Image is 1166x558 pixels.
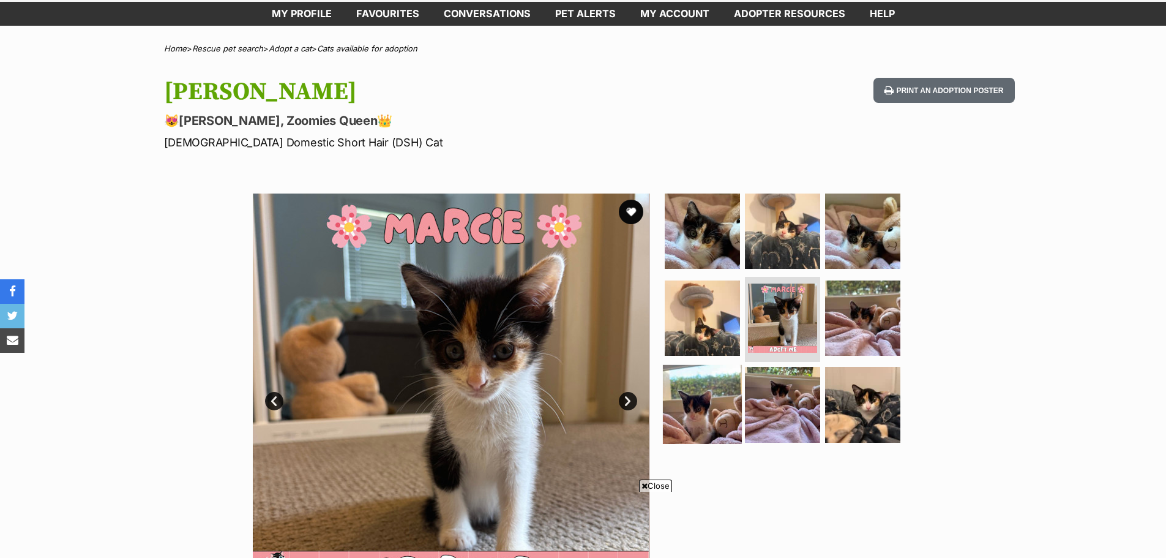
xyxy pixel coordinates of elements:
p: 😻[PERSON_NAME], Zoomies Queen👑 [164,112,682,129]
a: Home [164,43,187,53]
a: Pet alerts [543,2,628,26]
a: Cats available for adoption [317,43,417,53]
button: Print an adoption poster [873,78,1014,103]
img: Photo of Marceline [825,281,900,356]
a: My profile [260,2,344,26]
iframe: Advertisement [361,497,806,552]
img: Photo of Marceline [663,365,742,444]
a: Prev [265,392,283,410]
a: conversations [432,2,543,26]
a: Rescue pet search [192,43,263,53]
a: Help [858,2,907,26]
img: Photo of Marceline [665,194,740,269]
a: Favourites [344,2,432,26]
h1: [PERSON_NAME] [164,78,682,106]
a: Adopt a cat [269,43,312,53]
img: Photo of Marceline [745,194,820,269]
img: Photo of Marceline [825,367,900,442]
img: Photo of Marceline [665,281,740,356]
a: My account [628,2,722,26]
a: Next [619,392,637,410]
div: > > > [133,44,1033,53]
img: Photo of Marceline [745,367,820,442]
img: Photo of Marceline [748,284,817,353]
button: favourite [619,200,643,224]
a: Adopter resources [722,2,858,26]
img: Photo of Marceline [825,194,900,269]
span: Close [639,480,672,492]
p: [DEMOGRAPHIC_DATA] Domestic Short Hair (DSH) Cat [164,134,682,151]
